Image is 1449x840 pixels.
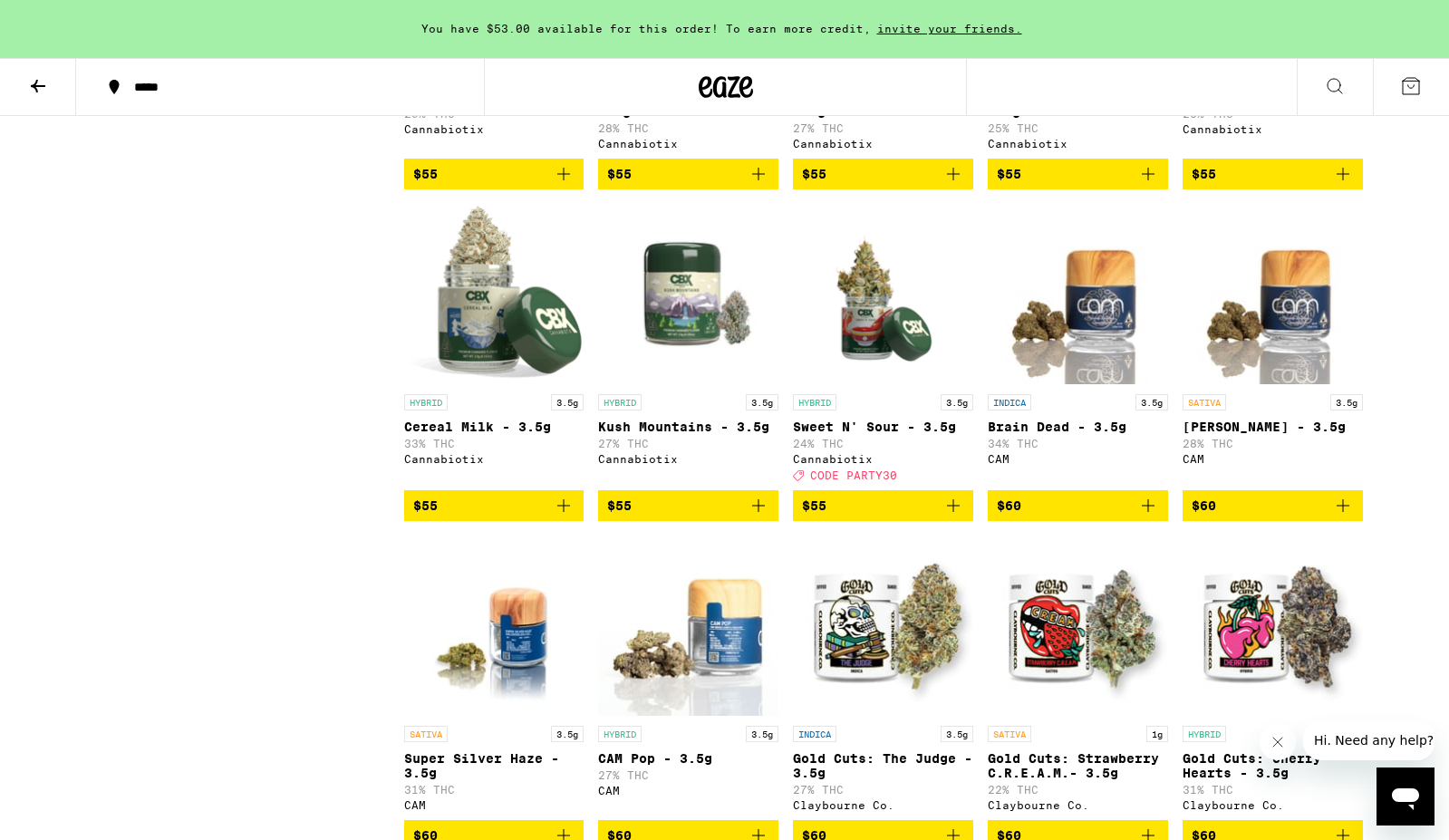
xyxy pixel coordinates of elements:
img: Cannabiotix - Cereal Milk - 3.5g [404,204,584,385]
a: Open page for Gold Cuts: Strawberry C.R.E.A.M.- 3.5g from Claybourne Co. [988,536,1168,820]
span: CODE PARTY30 [810,469,897,481]
a: Open page for Gold Cuts: Cherry Hearts - 3.5g from Claybourne Co. [1183,536,1363,820]
button: Add to bag [404,490,584,521]
p: 34% THC [988,438,1168,449]
p: 3.5g [1135,394,1168,410]
p: 1g [1146,726,1168,742]
p: 31% THC [404,784,584,796]
p: HYBRID [1183,726,1226,742]
iframe: Message from company [1303,720,1435,760]
p: Gold Cuts: Strawberry C.R.E.A.M.- 3.5g [988,751,1168,780]
p: HYBRID [598,726,642,742]
span: $55 [802,167,826,181]
p: HYBRID [793,394,836,410]
span: $55 [1192,167,1216,181]
iframe: Button to launch messaging window [1377,768,1435,826]
span: $55 [802,498,826,513]
span: You have $53.00 available for this order! To earn more credit, [421,23,871,34]
button: Add to bag [598,490,778,521]
span: $55 [413,498,438,513]
p: SATIVA [404,726,448,742]
img: Claybourne Co. - Gold Cuts: Cherry Hearts - 3.5g [1183,536,1363,717]
img: Claybourne Co. - Gold Cuts: The Judge - 3.5g [793,536,973,717]
button: Add to bag [793,159,973,189]
p: 28% THC [598,122,778,134]
img: Claybourne Co. - Gold Cuts: Strawberry C.R.E.A.M.- 3.5g [988,536,1168,717]
div: Claybourne Co. [793,799,973,811]
p: 33% THC [404,438,584,449]
p: 22% THC [988,784,1168,796]
button: Add to bag [1183,490,1363,521]
p: HYBRID [598,394,642,410]
a: Open page for Brain Dead - 3.5g from CAM [988,204,1168,490]
a: Open page for CAM Pop - 3.5g from CAM [598,536,778,820]
p: SATIVA [1183,394,1226,410]
img: CAM - Super Silver Haze - 3.5g [404,536,584,717]
p: Sweet N' Sour - 3.5g [793,420,973,434]
a: Open page for Sweet N' Sour - 3.5g from Cannabiotix [793,204,973,490]
p: Cereal Milk - 3.5g [404,420,584,434]
p: Kush Mountains - 3.5g [598,420,778,434]
iframe: Close message [1260,724,1296,760]
img: CAM - CAM Pop - 3.5g [598,536,778,717]
p: [PERSON_NAME] - 3.5g [1183,420,1363,434]
p: SATIVA [988,726,1031,742]
span: $60 [997,498,1021,513]
div: CAM [988,453,1168,465]
p: 31% THC [1183,784,1363,796]
p: INDICA [793,726,836,742]
a: Open page for Jack Herer - 3.5g from CAM [1183,204,1363,490]
p: 3.5g [1330,394,1363,410]
div: Cannabiotix [793,453,973,465]
img: CAM - Jack Herer - 3.5g [1183,204,1363,385]
p: 3.5g [551,394,584,410]
p: 25% THC [988,122,1168,134]
div: Claybourne Co. [1183,799,1363,811]
a: Open page for Gold Cuts: The Judge - 3.5g from Claybourne Co. [793,536,973,820]
p: Brain Dead - 3.5g [988,420,1168,434]
span: $55 [413,167,438,181]
span: invite your friends. [871,23,1029,34]
p: 3.5g [551,726,584,742]
span: $55 [607,167,632,181]
img: Cannabiotix - Sweet N' Sour - 3.5g [793,204,973,385]
button: Add to bag [793,490,973,521]
a: Open page for Kush Mountains - 3.5g from Cannabiotix [598,204,778,490]
img: CAM - Brain Dead - 3.5g [988,204,1168,385]
div: Cannabiotix [598,453,778,465]
p: 27% THC [793,122,973,134]
p: HYBRID [404,394,448,410]
p: 3.5g [746,394,778,410]
p: 3.5g [746,726,778,742]
div: Claybourne Co. [988,799,1168,811]
p: 3.5g [941,726,973,742]
span: $55 [997,167,1021,181]
a: Open page for Cereal Milk - 3.5g from Cannabiotix [404,204,584,490]
p: Gold Cuts: Cherry Hearts - 3.5g [1183,751,1363,780]
p: 27% THC [598,769,778,781]
p: 24% THC [793,438,973,449]
div: Cannabiotix [1183,123,1363,135]
p: 27% THC [598,438,778,449]
button: Add to bag [988,159,1168,189]
div: Cannabiotix [404,123,584,135]
div: CAM [598,785,778,797]
div: Cannabiotix [793,138,973,150]
div: CAM [404,799,584,811]
div: Cannabiotix [988,138,1168,150]
p: INDICA [988,394,1031,410]
a: Open page for Super Silver Haze - 3.5g from CAM [404,536,584,820]
div: Cannabiotix [404,453,584,465]
p: CAM Pop - 3.5g [598,751,778,766]
p: 3.5g [941,394,973,410]
button: Add to bag [988,490,1168,521]
p: 27% THC [793,784,973,796]
p: 28% THC [1183,438,1363,449]
img: Cannabiotix - Kush Mountains - 3.5g [598,204,778,385]
span: $55 [607,498,632,513]
p: Super Silver Haze - 3.5g [404,751,584,780]
span: $60 [1192,498,1216,513]
p: Gold Cuts: The Judge - 3.5g [793,751,973,780]
div: CAM [1183,453,1363,465]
